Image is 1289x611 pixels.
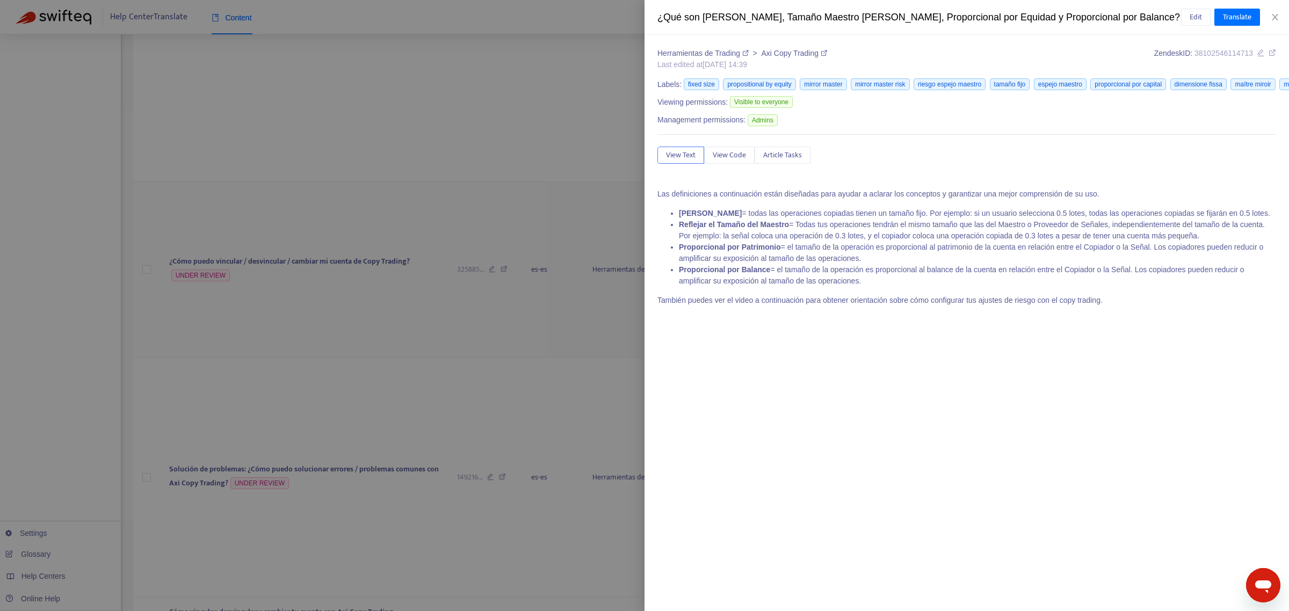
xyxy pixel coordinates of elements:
[684,78,719,90] span: fixed size
[657,59,827,70] div: Last edited at [DATE] 14:39
[679,242,1276,264] li: = el tamaño de la operación es proporcional al patrimonio de la cuenta en relación entre el Copia...
[1223,11,1251,23] span: Translate
[1090,78,1166,90] span: proporcional por capital
[679,243,781,251] strong: Proporcional por Patrimonio
[1154,48,1276,70] div: Zendesk ID:
[679,264,1276,287] li: = el tamaño de la operación es proporcional al balance de la cuenta en relación entre el Copiador...
[657,48,827,59] div: >
[679,219,1276,242] li: = Todas tus operaciones tendrán el mismo tamaño que las del Maestro o Proveedor de Señales, indep...
[657,49,751,57] a: Herramientas de Trading
[1268,12,1283,23] button: Close
[679,208,1276,219] li: = todas las operaciones copiadas tienen un tamaño fijo. Por ejemplo: si un usuario selecciona 0.5...
[657,10,1181,25] div: ¿Qué son [PERSON_NAME], Tamaño Maestro [PERSON_NAME], Proporcional por Equidad y Proporcional por...
[713,149,746,161] span: View Code
[657,114,745,126] span: Management permissions:
[1190,11,1202,23] span: Edit
[1170,78,1227,90] span: dimensione fissa
[1181,9,1211,26] button: Edit
[704,147,755,164] button: View Code
[657,147,704,164] button: View Text
[914,78,986,90] span: riesgo espejo maestro
[761,49,827,57] a: Axi Copy Trading
[679,209,742,217] strong: [PERSON_NAME]
[666,149,696,161] span: View Text
[851,78,909,90] span: mirror master risk
[730,96,793,108] span: Visible to everyone
[1214,9,1260,26] button: Translate
[679,220,789,229] strong: Reflejar el Tamaño del Maestro
[1246,568,1280,602] iframe: Button to launch messaging window
[657,97,728,108] span: Viewing permissions:
[755,147,810,164] button: Article Tasks
[800,78,846,90] span: mirror master
[1194,49,1253,57] span: 38102546114713
[723,78,795,90] span: propositional by equity
[1034,78,1087,90] span: espejo maestro
[763,149,802,161] span: Article Tasks
[1271,13,1279,21] span: close
[657,188,1276,200] p: Las definiciones a continuación están diseñadas para ayudar a aclarar los conceptos y garantizar ...
[657,295,1276,306] p: También puedes ver el video a continuación para obtener orientación sobre cómo configurar tus aju...
[1230,78,1275,90] span: maître miroir
[679,265,770,274] strong: Proporcional por Balance
[657,79,682,90] span: Labels:
[990,78,1030,90] span: tamaño fijo
[748,114,778,126] span: Admins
